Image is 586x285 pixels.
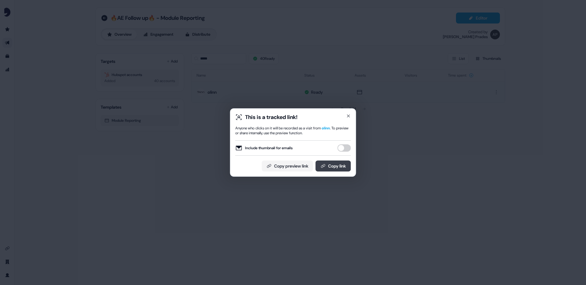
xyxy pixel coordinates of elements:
button: Copy link [316,161,351,171]
div: This is a tracked link! [245,114,298,121]
span: olinn [322,126,330,131]
button: Copy preview link [262,161,313,171]
div: Anyone who clicks on it will be recorded as a visit from . To preview or share internally, use th... [235,126,351,135]
label: Include thumbnail for emails [235,144,293,152]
